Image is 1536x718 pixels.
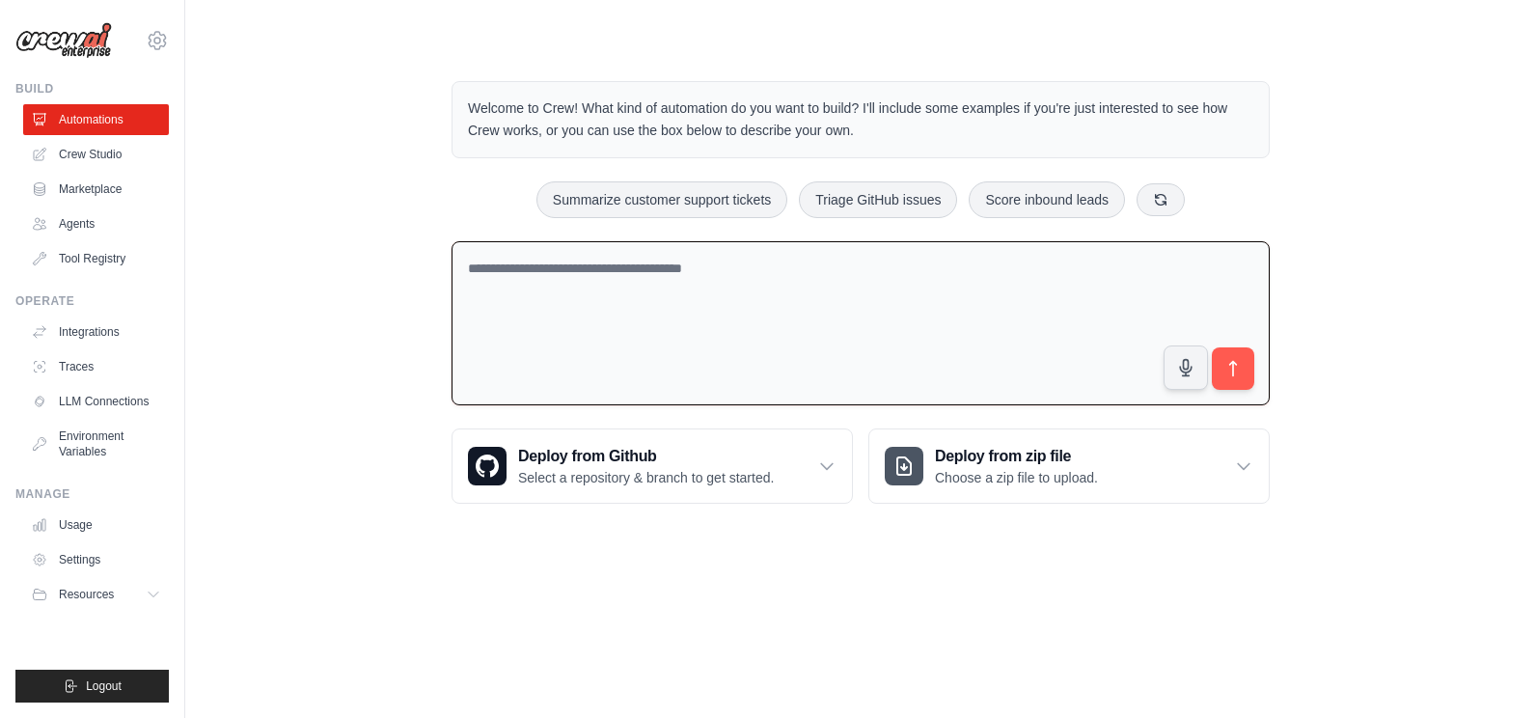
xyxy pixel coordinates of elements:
[23,139,169,170] a: Crew Studio
[468,97,1253,142] p: Welcome to Crew! What kind of automation do you want to build? I'll include some examples if you'...
[15,670,169,703] button: Logout
[1440,625,1536,718] iframe: Chat Widget
[969,181,1125,218] button: Score inbound leads
[15,81,169,97] div: Build
[935,445,1098,468] h3: Deploy from zip file
[15,22,112,59] img: Logo
[23,208,169,239] a: Agents
[518,445,774,468] h3: Deploy from Github
[536,181,787,218] button: Summarize customer support tickets
[23,104,169,135] a: Automations
[23,510,169,540] a: Usage
[86,678,122,694] span: Logout
[23,351,169,382] a: Traces
[935,468,1098,487] p: Choose a zip file to upload.
[23,243,169,274] a: Tool Registry
[15,486,169,502] div: Manage
[518,468,774,487] p: Select a repository & branch to get started.
[59,587,114,602] span: Resources
[23,421,169,467] a: Environment Variables
[23,174,169,205] a: Marketplace
[23,386,169,417] a: LLM Connections
[23,317,169,347] a: Integrations
[799,181,957,218] button: Triage GitHub issues
[23,544,169,575] a: Settings
[23,579,169,610] button: Resources
[15,293,169,309] div: Operate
